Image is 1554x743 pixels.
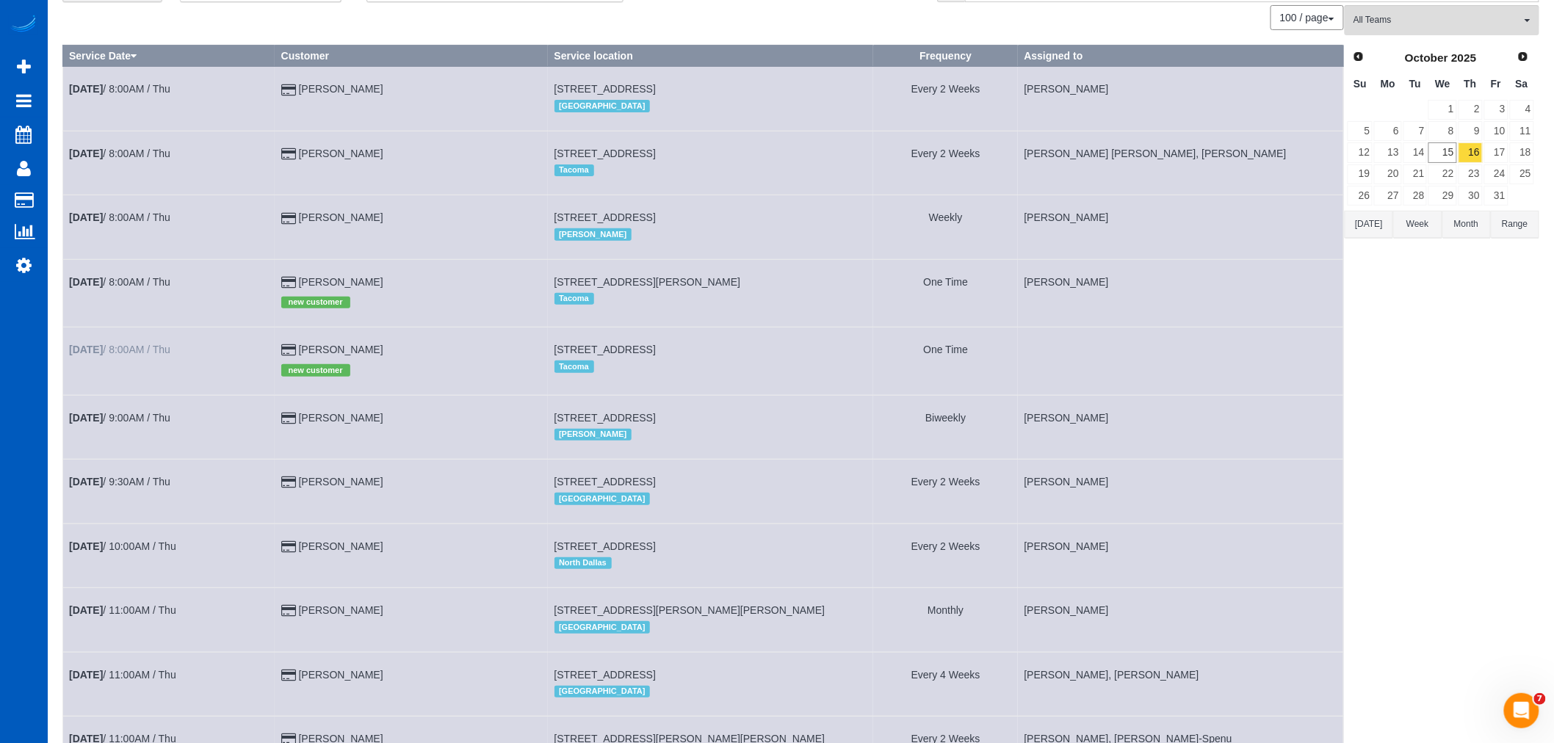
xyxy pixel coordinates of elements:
[1517,51,1529,62] span: Next
[1374,186,1401,206] a: 27
[1018,67,1343,131] td: Assigned to
[275,523,548,587] td: Customer
[281,345,296,355] i: Credit Card Payment
[554,357,867,376] div: Location
[1442,211,1491,238] button: Month
[873,259,1018,327] td: Frequency
[1018,652,1343,716] td: Assigned to
[1393,211,1442,238] button: Week
[299,412,383,424] a: [PERSON_NAME]
[1428,186,1456,206] a: 29
[299,148,383,159] a: [PERSON_NAME]
[1018,327,1343,395] td: Assigned to
[299,344,383,355] a: [PERSON_NAME]
[69,540,103,552] b: [DATE]
[554,289,867,308] div: Location
[554,293,594,305] span: Tacoma
[1510,142,1534,162] a: 18
[1459,142,1483,162] a: 16
[548,46,873,67] th: Service location
[9,15,38,35] a: Automaid Logo
[275,395,548,459] td: Customer
[1018,46,1343,67] th: Assigned to
[1484,100,1508,120] a: 3
[548,652,873,716] td: Service location
[554,96,867,115] div: Location
[275,259,548,327] td: Customer
[281,542,296,552] i: Credit Card Payment
[281,477,296,488] i: Credit Card Payment
[299,604,383,616] a: [PERSON_NAME]
[554,344,656,355] span: [STREET_ADDRESS]
[275,588,548,652] td: Customer
[1018,460,1343,523] td: Assigned to
[275,67,548,131] td: Customer
[1018,131,1343,195] td: Assigned to
[1354,14,1521,26] span: All Teams
[1348,186,1373,206] a: 26
[69,540,176,552] a: [DATE]/ 10:00AM / Thu
[63,523,275,587] td: Schedule date
[299,211,383,223] a: [PERSON_NAME]
[873,195,1018,259] td: Frequency
[1348,121,1373,141] a: 5
[63,67,275,131] td: Schedule date
[1271,5,1344,30] nav: Pagination navigation
[281,278,296,288] i: Credit Card Payment
[1345,5,1539,35] button: All Teams
[554,621,651,633] span: [GEOGRAPHIC_DATA]
[1428,100,1456,120] a: 1
[275,652,548,716] td: Customer
[1374,164,1401,184] a: 20
[1345,5,1539,28] ol: All Teams
[1381,78,1395,90] span: Monday
[1348,47,1369,68] a: Prev
[63,131,275,195] td: Schedule date
[63,652,275,716] td: Schedule date
[873,523,1018,587] td: Frequency
[1459,100,1483,120] a: 2
[1491,78,1501,90] span: Friday
[1484,121,1508,141] a: 10
[873,395,1018,459] td: Frequency
[1345,211,1393,238] button: [DATE]
[281,606,296,616] i: Credit Card Payment
[1403,142,1428,162] a: 14
[873,131,1018,195] td: Frequency
[554,228,632,240] span: [PERSON_NAME]
[1403,121,1428,141] a: 7
[1510,121,1534,141] a: 11
[548,131,873,195] td: Service location
[873,327,1018,395] td: Frequency
[1534,693,1546,705] span: 7
[1403,164,1428,184] a: 21
[69,211,170,223] a: [DATE]/ 8:00AM / Thu
[275,195,548,259] td: Customer
[69,344,103,355] b: [DATE]
[554,412,656,424] span: [STREET_ADDRESS]
[63,259,275,327] td: Schedule date
[1428,121,1456,141] a: 8
[873,652,1018,716] td: Frequency
[63,588,275,652] td: Schedule date
[1018,588,1343,652] td: Assigned to
[275,131,548,195] td: Customer
[873,588,1018,652] td: Frequency
[1018,523,1343,587] td: Assigned to
[69,476,103,488] b: [DATE]
[1374,121,1401,141] a: 6
[873,67,1018,131] td: Frequency
[1484,142,1508,162] a: 17
[554,429,632,441] span: [PERSON_NAME]
[69,148,170,159] a: [DATE]/ 8:00AM / Thu
[548,588,873,652] td: Service location
[548,460,873,523] td: Service location
[69,604,103,616] b: [DATE]
[554,604,825,616] span: [STREET_ADDRESS][PERSON_NAME][PERSON_NAME]
[275,46,548,67] th: Customer
[63,46,275,67] th: Service Date
[554,100,651,112] span: [GEOGRAPHIC_DATA]
[554,425,867,444] div: Location
[554,211,656,223] span: [STREET_ADDRESS]
[554,225,867,244] div: Location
